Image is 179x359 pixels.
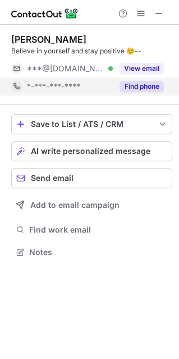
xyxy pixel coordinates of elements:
[11,34,86,45] div: [PERSON_NAME]
[11,7,79,20] img: ContactOut v5.3.10
[29,247,168,257] span: Notes
[11,114,172,134] button: save-profile-one-click
[11,46,172,56] div: Believe in yourself and stay positive ☺️--
[11,244,172,260] button: Notes
[11,141,172,161] button: AI write personalized message
[31,120,153,129] div: Save to List / ATS / CRM
[31,147,150,156] span: AI write personalized message
[11,222,172,238] button: Find work email
[29,225,168,235] span: Find work email
[11,195,172,215] button: Add to email campaign
[120,81,164,92] button: Reveal Button
[27,63,104,74] span: ***@[DOMAIN_NAME]
[31,174,74,183] span: Send email
[11,168,172,188] button: Send email
[120,63,164,74] button: Reveal Button
[30,201,120,210] span: Add to email campaign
